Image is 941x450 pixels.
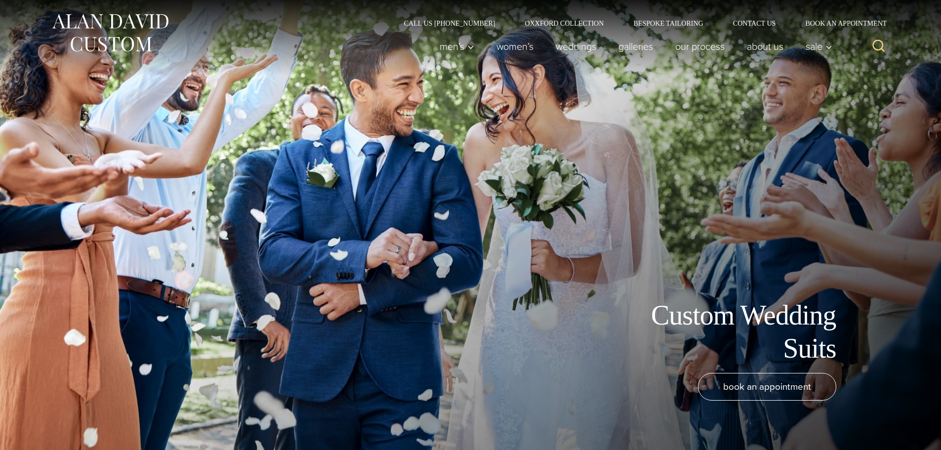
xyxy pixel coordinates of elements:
[389,20,510,27] a: Call Us [PHONE_NUMBER]
[389,20,891,27] nav: Secondary Navigation
[614,299,836,365] h1: Custom Wedding Suits
[544,37,607,56] a: weddings
[428,37,837,56] nav: Primary Navigation
[790,20,890,27] a: Book an Appointment
[485,37,544,56] a: Women’s
[440,41,474,51] span: Men’s
[718,20,791,27] a: Contact Us
[51,11,169,55] img: Alan David Custom
[867,35,891,58] button: View Search Form
[698,373,836,401] a: book an appointment
[806,41,832,51] span: Sale
[510,20,618,27] a: Oxxford Collection
[618,20,718,27] a: Bespoke Tailoring
[607,37,664,56] a: Galleries
[736,37,794,56] a: About Us
[723,379,811,394] span: book an appointment
[664,37,736,56] a: Our Process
